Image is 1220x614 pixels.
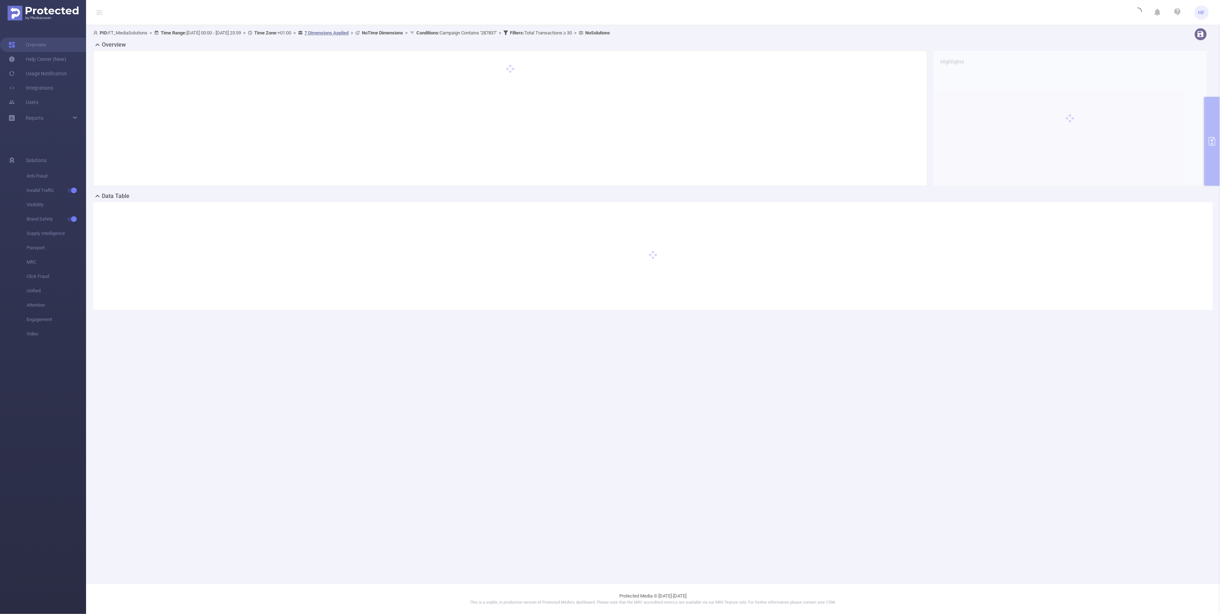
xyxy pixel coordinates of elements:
span: > [497,30,503,36]
a: Users [9,95,38,109]
b: No Solutions [585,30,610,36]
span: Passport [27,241,86,255]
span: Visibility [27,198,86,212]
b: Time Zone: [254,30,278,36]
span: Unified [27,284,86,298]
b: Conditions : [416,30,440,36]
a: Help Center (New) [9,52,66,66]
span: FT_MediaSolutions [DATE] 00:00 - [DATE] 23:59 +01:00 [93,30,610,36]
i: icon: loading [1134,8,1142,18]
span: > [349,30,355,36]
a: Overview [9,38,46,52]
u: 7 Dimensions Applied [304,30,349,36]
span: MRC [27,255,86,269]
a: Integrations [9,81,53,95]
span: Reports [26,115,43,121]
span: Brand Safety [27,212,86,226]
b: Time Range: [161,30,186,36]
span: Solutions [26,153,47,167]
span: > [403,30,410,36]
span: Engagement [27,312,86,327]
span: Total Transactions ≥ 30 [510,30,572,36]
span: > [147,30,154,36]
img: Protected Media [8,6,79,20]
span: Supply Intelligence [27,226,86,241]
span: Anti-Fraud [27,169,86,183]
span: Video [27,327,86,341]
b: PID: [100,30,108,36]
a: Reports [26,111,43,125]
h2: Data Table [102,192,129,200]
span: HF [1198,5,1205,20]
i: icon: user [93,30,100,35]
h2: Overview [102,41,126,49]
p: This is a stable, in production version of Protected Media's dashboard. Please note that the MRC ... [104,600,1202,606]
footer: Protected Media © [DATE]-[DATE] [86,584,1220,614]
span: Campaign Contains '287837' [416,30,497,36]
a: Usage Notification [9,66,67,81]
span: > [241,30,248,36]
span: Attention [27,298,86,312]
span: > [291,30,298,36]
span: Invalid Traffic [27,183,86,198]
span: > [572,30,579,36]
b: No Time Dimensions [362,30,403,36]
span: Click Fraud [27,269,86,284]
b: Filters : [510,30,524,36]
